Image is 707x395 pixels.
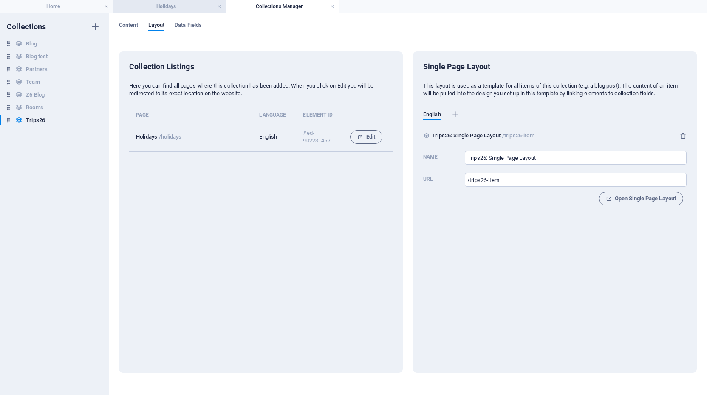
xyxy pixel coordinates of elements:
[129,62,393,72] h6: Collection Listings
[26,90,45,100] h6: Z6 Blog
[129,82,393,97] p: Here you can find all pages where this collection has been added. When you click on Edit you will...
[423,82,687,97] p: This layout is used as a template for all items of this collection (e.g. a blog post). The conten...
[423,176,433,182] p: To display a collection item this prefix URL is added in front of each item slug. E.g. If we add ...
[599,192,683,205] button: Open Single Page Layout
[26,102,43,113] h6: Rooms
[423,153,438,160] p: Name of the Single Page Layout
[90,22,100,32] i: Create new collection
[136,111,249,118] p: Page
[606,193,676,204] span: Open Single Page Layout
[465,151,687,165] input: Name
[175,20,202,32] span: Data Fields
[423,109,441,121] span: English
[423,62,491,72] h6: Single Page Layout
[502,131,534,141] p: /trips26-item
[303,111,333,118] p: Element ID
[26,51,48,62] h6: Blog test
[7,22,46,32] h6: Collections
[26,39,37,49] h6: Blog
[350,130,382,144] button: Edit
[259,111,286,118] p: Language
[113,2,226,11] h4: Holidays
[26,77,40,87] h6: Team
[259,133,289,141] p: English
[119,20,138,32] span: Content
[159,134,181,140] p: /holidays
[26,64,48,74] h6: Partners
[680,132,687,139] button: Delete
[129,111,393,152] table: collection list
[303,129,336,145] p: #ed-902231457
[465,173,687,187] input: Url
[357,132,375,142] span: Edit
[432,131,501,141] p: Trips26: Single Page Layout
[136,134,157,140] p: Holidays
[226,2,339,11] h4: Collections Manager
[26,115,45,125] h6: Trips26
[148,20,165,32] span: Layout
